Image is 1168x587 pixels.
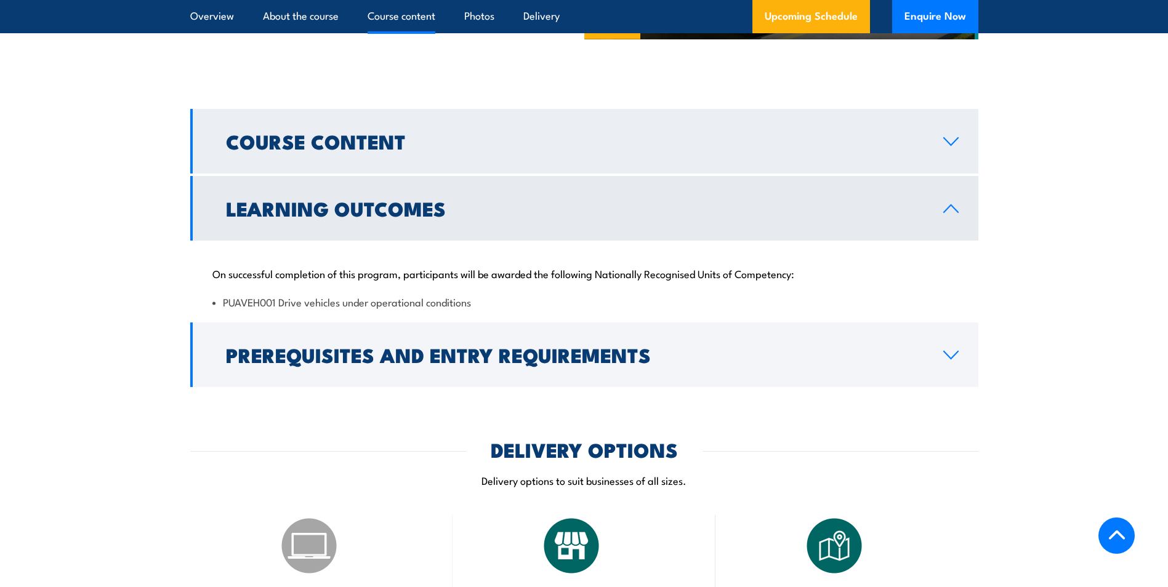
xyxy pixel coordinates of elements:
[226,132,924,150] h2: Course Content
[190,109,978,174] a: Course Content
[190,473,978,487] p: Delivery options to suit businesses of all sizes.
[226,346,924,363] h2: Prerequisites and Entry Requirements
[190,176,978,241] a: Learning Outcomes
[491,441,678,458] h2: DELIVERY OPTIONS
[212,295,956,309] li: PUAVEH001 Drive vehicles under operational conditions
[212,267,956,279] p: On successful completion of this program, participants will be awarded the following Nationally R...
[190,322,978,387] a: Prerequisites and Entry Requirements
[226,199,924,217] h2: Learning Outcomes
